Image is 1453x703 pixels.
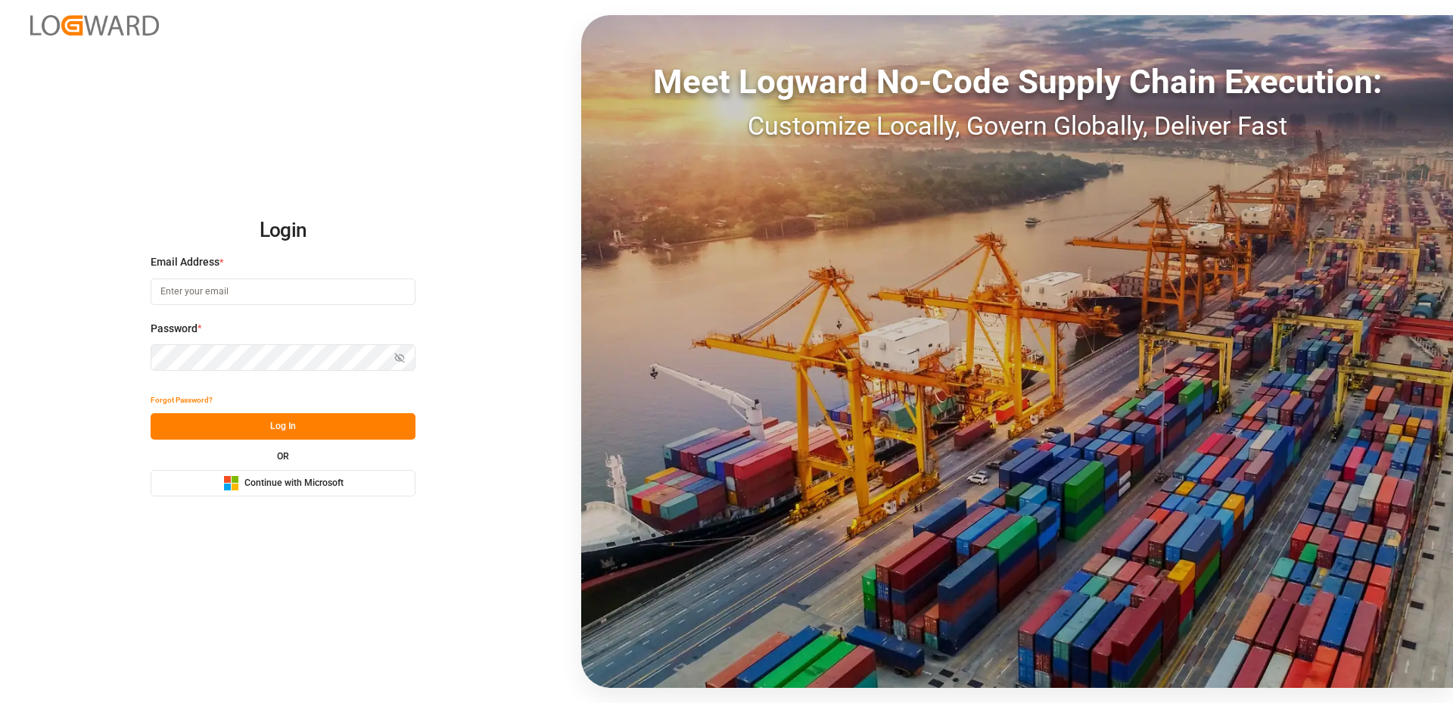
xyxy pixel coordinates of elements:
[581,57,1453,107] div: Meet Logward No-Code Supply Chain Execution:
[30,15,159,36] img: Logward_new_orange.png
[151,413,415,440] button: Log In
[151,321,198,337] span: Password
[581,107,1453,145] div: Customize Locally, Govern Globally, Deliver Fast
[151,207,415,255] h2: Login
[151,387,213,413] button: Forgot Password?
[151,278,415,305] input: Enter your email
[277,452,289,461] small: OR
[244,477,344,490] span: Continue with Microsoft
[151,470,415,496] button: Continue with Microsoft
[151,254,219,270] span: Email Address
